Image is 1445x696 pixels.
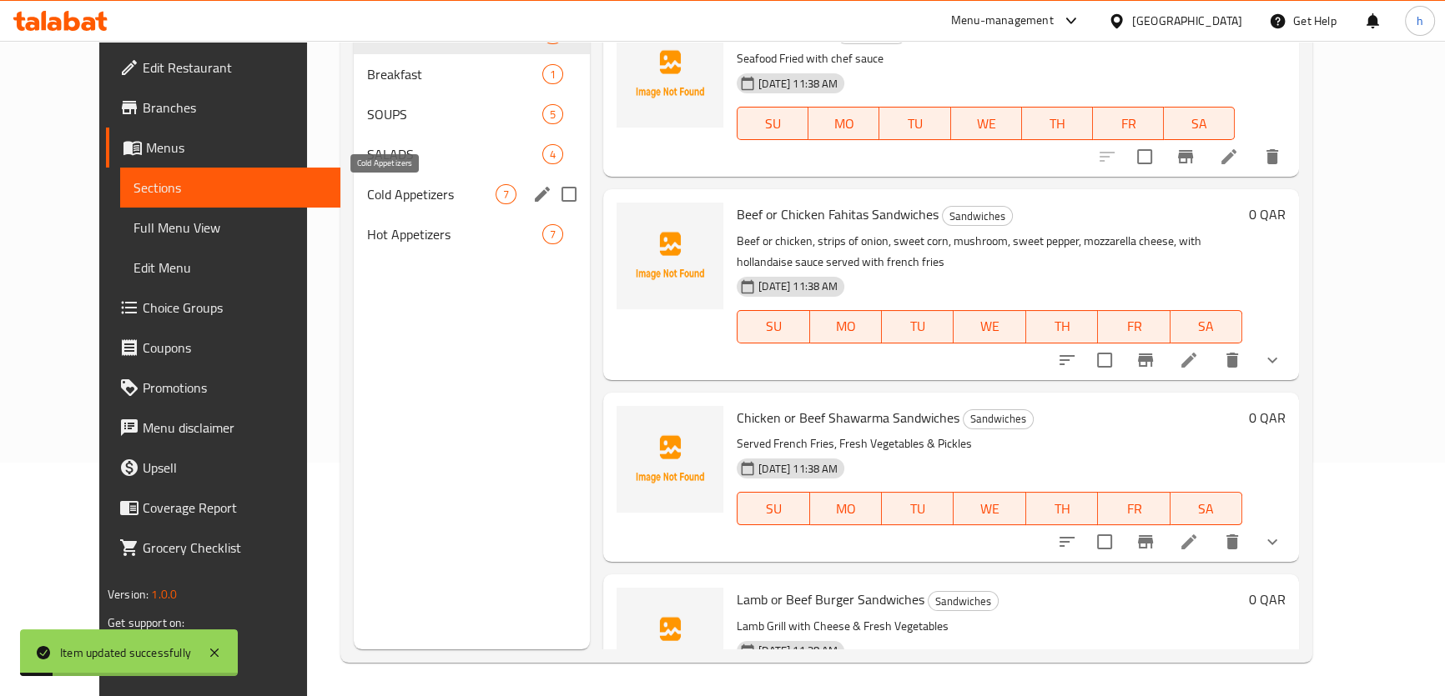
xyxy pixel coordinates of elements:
span: Full Menu View [133,218,327,238]
a: Branches [106,88,340,128]
div: Sandwiches [963,409,1034,429]
span: SOUPS [367,104,542,124]
span: MO [817,497,875,521]
div: Sandwiches [942,206,1013,226]
div: items [496,184,516,204]
span: Chicken or Beef Shawarma Sandwiches [737,405,959,430]
h6: 0 QAR [1249,203,1286,226]
svg: Show Choices [1262,350,1282,370]
button: TH [1026,492,1098,525]
button: SA [1171,310,1242,343]
span: Coupons [143,338,327,358]
div: SALADS [367,144,542,164]
button: SU [737,107,808,140]
div: Hot Appetizers7 [354,214,590,254]
button: FR [1093,107,1164,140]
span: Branches [143,98,327,118]
span: Sandwiches [943,207,1012,226]
span: SU [744,497,803,521]
button: FR [1098,492,1170,525]
a: Edit menu item [1179,350,1199,370]
span: h [1417,12,1423,30]
span: Hot Appetizers [367,224,542,244]
span: FR [1105,314,1163,338]
span: TH [1033,497,1091,521]
span: Promotions [143,378,327,398]
button: delete [1252,137,1292,177]
span: WE [958,112,1015,136]
span: Sandwiches [929,592,998,611]
span: Edit Menu [133,258,327,278]
span: WE [960,314,1019,338]
span: Coverage Report [143,498,327,518]
a: Coverage Report [106,488,340,528]
span: SU [744,314,803,338]
button: Branch-specific-item [1125,522,1166,562]
span: Select to update [1087,524,1122,559]
nav: Menu sections [354,8,590,261]
span: 5 [543,107,562,123]
button: WE [954,310,1025,343]
span: Select to update [1127,139,1162,174]
img: Chicken or Beef Shawarma Sandwiches [617,406,723,513]
span: Grocery Checklist [143,538,327,558]
span: TU [886,112,944,136]
button: WE [954,492,1025,525]
div: Item updated successfully [60,643,191,662]
img: Lamb or Beef Burger Sandwiches [617,588,723,694]
span: SA [1171,112,1228,136]
a: Full Menu View [120,208,340,248]
span: Select to update [1087,343,1122,378]
button: sort-choices [1047,340,1087,380]
span: Get support on: [108,612,184,633]
button: show more [1252,522,1292,562]
div: Cold Appetizers7edit [354,174,590,214]
div: Sandwiches [928,591,999,611]
button: delete [1212,522,1252,562]
span: Breakfast [367,64,542,84]
button: SA [1171,492,1242,525]
a: Grocery Checklist [106,528,340,568]
button: TU [879,107,950,140]
a: Menus [106,128,340,168]
span: Sandwiches [964,409,1033,428]
span: Choice Groups [143,298,327,318]
div: items [542,224,563,244]
button: show more [1252,340,1292,380]
span: FR [1100,112,1157,136]
button: Branch-specific-item [1125,340,1166,380]
span: TU [889,497,947,521]
button: TH [1026,310,1098,343]
button: SA [1164,107,1235,140]
button: TH [1022,107,1093,140]
span: Cold Appetizers [367,184,496,204]
h6: 0 QAR [1249,406,1286,429]
span: Lamb or Beef Burger Sandwiches [737,587,924,612]
button: SU [737,310,809,343]
span: FR [1105,497,1163,521]
button: FR [1098,310,1170,343]
svg: Show Choices [1262,532,1282,552]
span: [DATE] 11:38 AM [752,278,844,294]
span: [DATE] 11:38 AM [752,461,844,477]
div: items [542,64,563,84]
span: Edit Restaurant [143,58,327,78]
span: Beef or Chicken Fahitas Sandwiches [737,202,939,227]
span: MO [815,112,873,136]
span: 7 [543,227,562,243]
p: Lamb Grill with Cheese & Fresh Vegetables [737,616,1242,637]
span: 1.0.0 [151,583,177,605]
button: Branch-specific-item [1166,137,1206,177]
a: Edit menu item [1179,532,1199,552]
img: Chef Sandwiches [617,21,723,128]
button: MO [808,107,879,140]
button: SU [737,492,809,525]
span: 1 [543,67,562,83]
img: Beef or Chicken Fahitas Sandwiches [617,203,723,309]
span: Upsell [143,458,327,478]
p: Served French Fries, Fresh Vegetables & Pickles [737,433,1242,454]
a: Edit Restaurant [106,48,340,88]
a: Choice Groups [106,288,340,328]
